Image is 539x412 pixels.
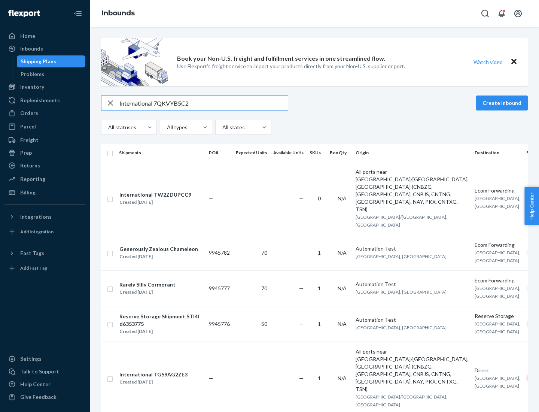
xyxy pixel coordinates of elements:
[119,328,202,335] div: Created [DATE]
[20,189,36,196] div: Billing
[177,63,405,70] p: Use Flexport’s freight service to import your products directly from your Non-U.S. supplier or port.
[299,321,304,327] span: —
[96,3,141,24] ol: breadcrumbs
[20,45,43,52] div: Inbounds
[4,134,85,146] a: Freight
[318,249,321,256] span: 1
[356,394,447,408] span: [GEOGRAPHIC_DATA]/[GEOGRAPHIC_DATA], [GEOGRAPHIC_DATA]
[299,249,304,256] span: —
[270,144,307,162] th: Available Units
[476,96,528,110] button: Create inbound
[475,367,520,374] div: Direct
[318,375,321,381] span: 1
[20,355,42,363] div: Settings
[209,375,213,381] span: —
[4,391,85,403] button: Give Feedback
[17,68,86,80] a: Problems
[4,173,85,185] a: Reporting
[475,375,520,389] span: [GEOGRAPHIC_DATA], [GEOGRAPHIC_DATA]
[17,55,86,67] a: Shipping Plans
[472,144,523,162] th: Destination
[494,6,509,21] button: Open notifications
[119,96,288,110] input: Search inbounds by name, destination, msku...
[318,285,321,291] span: 1
[20,123,36,130] div: Parcel
[166,124,167,131] input: All types
[4,43,85,55] a: Inbounds
[475,312,520,320] div: Reserve Storage
[475,277,520,284] div: Ecom Forwarding
[478,6,493,21] button: Open Search Box
[511,6,526,21] button: Open account menu
[20,149,32,157] div: Prep
[20,249,44,257] div: Fast Tags
[4,366,85,378] a: Talk to Support
[20,368,59,375] div: Talk to Support
[356,254,447,259] span: [GEOGRAPHIC_DATA], [GEOGRAPHIC_DATA]
[338,285,347,291] span: N/A
[469,57,508,67] button: Watch video
[70,6,85,21] button: Close Navigation
[8,10,40,17] img: Flexport logo
[102,9,135,17] a: Inbounds
[356,214,447,228] span: [GEOGRAPHIC_DATA]/[GEOGRAPHIC_DATA], [GEOGRAPHIC_DATA]
[475,321,520,334] span: [GEOGRAPHIC_DATA], [GEOGRAPHIC_DATA]
[206,306,233,342] td: 9945776
[475,285,520,299] span: [GEOGRAPHIC_DATA], [GEOGRAPHIC_DATA]
[4,160,85,172] a: Returns
[356,245,469,252] div: Automation Test
[356,316,469,324] div: Automation Test
[20,228,54,235] div: Add Integration
[20,213,52,221] div: Integrations
[4,378,85,390] a: Help Center
[4,147,85,159] a: Prep
[119,371,188,378] div: International TG59AG2ZE3
[20,175,45,183] div: Reporting
[509,57,519,67] button: Close
[261,285,267,291] span: 70
[119,245,198,253] div: Generously Zealous Chameleon
[222,124,222,131] input: All states
[209,195,213,202] span: —
[233,144,270,162] th: Expected Units
[356,325,447,330] span: [GEOGRAPHIC_DATA], [GEOGRAPHIC_DATA]
[327,144,353,162] th: Box Qty
[119,288,176,296] div: Created [DATE]
[299,195,304,202] span: —
[338,195,347,202] span: N/A
[4,121,85,133] a: Parcel
[119,191,191,199] div: International TW2ZDUPCC9
[356,281,469,288] div: Automation Test
[299,375,304,381] span: —
[356,348,469,393] div: All ports near [GEOGRAPHIC_DATA]/[GEOGRAPHIC_DATA], [GEOGRAPHIC_DATA] (CNBZG, [GEOGRAPHIC_DATA], ...
[356,168,469,213] div: All ports near [GEOGRAPHIC_DATA]/[GEOGRAPHIC_DATA], [GEOGRAPHIC_DATA] (CNBZG, [GEOGRAPHIC_DATA], ...
[4,94,85,106] a: Replenishments
[20,32,35,40] div: Home
[338,249,347,256] span: N/A
[20,393,57,401] div: Give Feedback
[524,187,539,225] span: Help Center
[4,81,85,93] a: Inventory
[475,187,520,194] div: Ecom Forwarding
[261,321,267,327] span: 50
[475,241,520,249] div: Ecom Forwarding
[206,235,233,270] td: 9945782
[353,144,472,162] th: Origin
[299,285,304,291] span: —
[21,70,44,78] div: Problems
[119,253,198,260] div: Created [DATE]
[20,136,39,144] div: Freight
[356,289,447,295] span: [GEOGRAPHIC_DATA], [GEOGRAPHIC_DATA]
[20,109,38,117] div: Orders
[177,54,385,63] p: Book your Non-U.S. freight and fulfillment services in one streamlined flow.
[206,144,233,162] th: PO#
[20,97,60,104] div: Replenishments
[116,144,206,162] th: Shipments
[307,144,327,162] th: SKUs
[119,199,191,206] div: Created [DATE]
[20,83,44,91] div: Inventory
[4,262,85,274] a: Add Fast Tag
[338,321,347,327] span: N/A
[119,313,202,328] div: Reserve Storage Shipment STI4fd6353775
[21,58,56,65] div: Shipping Plans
